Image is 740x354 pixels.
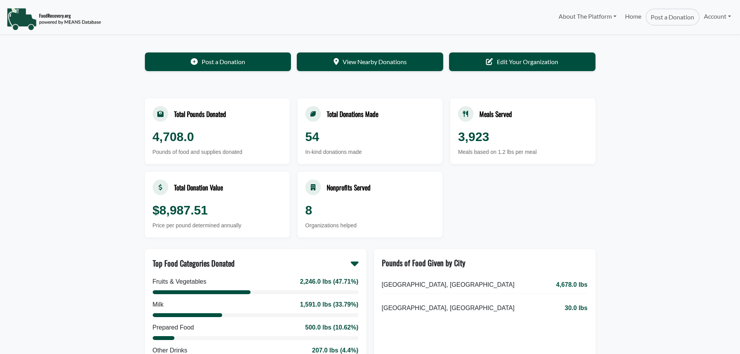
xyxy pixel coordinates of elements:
[300,300,358,309] div: 1,591.0 lbs (33.79%)
[700,9,735,24] a: Account
[646,9,699,26] a: Post a Donation
[327,182,371,192] div: Nonprofits Served
[174,109,226,119] div: Total Pounds Donated
[297,52,443,71] a: View Nearby Donations
[382,303,515,313] span: [GEOGRAPHIC_DATA], [GEOGRAPHIC_DATA]
[554,9,620,24] a: About The Platform
[458,127,587,146] div: 3,923
[305,221,435,230] div: Organizations helped
[449,52,595,71] a: Edit Your Organization
[153,323,194,332] div: Prepared Food
[153,127,282,146] div: 4,708.0
[382,257,465,269] div: Pounds of Food Given by City
[305,148,435,156] div: In-kind donations made
[153,277,207,286] div: Fruits & Vegetables
[7,7,101,31] img: NavigationLogo_FoodRecovery-91c16205cd0af1ed486a0f1a7774a6544ea792ac00100771e7dd3ec7c0e58e41.png
[382,280,515,289] span: [GEOGRAPHIC_DATA], [GEOGRAPHIC_DATA]
[305,127,435,146] div: 54
[305,323,359,332] div: 500.0 lbs (10.62%)
[305,201,435,220] div: 8
[621,9,646,26] a: Home
[153,201,282,220] div: $8,987.51
[556,280,588,289] span: 4,678.0 lbs
[458,148,587,156] div: Meals based on 1.2 lbs per meal
[153,221,282,230] div: Price per pound determined annually
[145,52,291,71] a: Post a Donation
[479,109,512,119] div: Meals Served
[300,277,358,286] div: 2,246.0 lbs (47.71%)
[153,257,235,269] div: Top Food Categories Donated
[153,148,282,156] div: Pounds of food and supplies donated
[174,182,223,192] div: Total Donation Value
[565,303,588,313] span: 30.0 lbs
[153,300,164,309] div: Milk
[327,109,378,119] div: Total Donations Made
